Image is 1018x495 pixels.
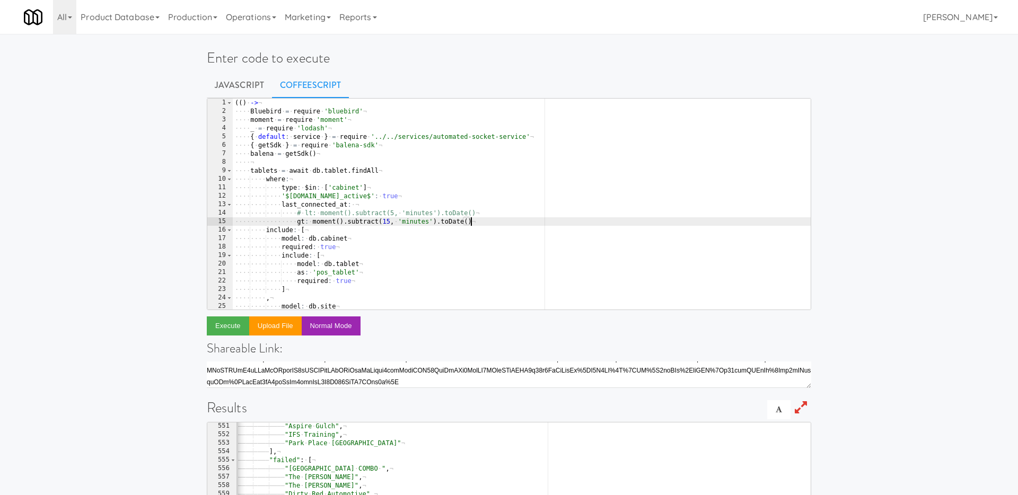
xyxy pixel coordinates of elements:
[207,107,233,116] div: 2
[207,481,236,490] div: 558
[207,316,249,335] button: Execute
[207,277,233,285] div: 22
[207,192,233,200] div: 12
[207,243,233,251] div: 18
[207,158,233,166] div: 8
[207,166,233,175] div: 9
[272,72,349,99] a: CoffeeScript
[207,447,236,456] div: 554
[302,316,361,335] button: Normal Mode
[207,234,233,243] div: 17
[207,439,236,447] div: 553
[207,430,236,439] div: 552
[207,268,233,277] div: 21
[207,400,811,416] h1: Results
[207,141,233,149] div: 6
[207,132,233,141] div: 5
[207,124,233,132] div: 4
[207,456,236,464] div: 555
[207,209,233,217] div: 14
[207,183,233,192] div: 11
[207,473,236,481] div: 557
[207,175,233,183] div: 10
[207,99,233,107] div: 1
[207,50,811,66] h1: Enter code to execute
[207,72,272,99] a: Javascript
[207,116,233,124] div: 3
[207,251,233,260] div: 19
[207,149,233,158] div: 7
[207,464,236,473] div: 556
[207,294,233,302] div: 24
[249,316,302,335] button: Upload file
[207,422,236,430] div: 551
[207,285,233,294] div: 23
[207,260,233,268] div: 20
[24,8,42,26] img: Micromart
[207,217,233,226] div: 15
[207,200,233,209] div: 13
[207,361,811,388] textarea: lorem://ipsumd.sitametcons.adi/elitsed?doei=T6IncIDiD33u2LabOrE0eTd5mAGnAAlIQUaEnIM8admIn23V686q9...
[207,302,233,311] div: 25
[207,226,233,234] div: 16
[207,341,811,355] h4: Shareable Link:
